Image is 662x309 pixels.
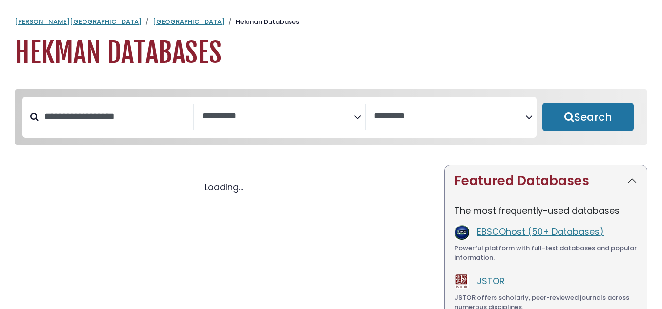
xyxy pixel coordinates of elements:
button: Featured Databases [445,165,647,196]
button: Submit for Search Results [542,103,634,131]
nav: breadcrumb [15,17,647,27]
h1: Hekman Databases [15,37,647,69]
a: [PERSON_NAME][GEOGRAPHIC_DATA] [15,17,142,26]
input: Search database by title or keyword [39,108,193,124]
textarea: Search [374,111,526,122]
nav: Search filters [15,89,647,145]
a: EBSCOhost (50+ Databases) [477,226,604,238]
div: Powerful platform with full-text databases and popular information. [455,244,637,263]
div: Loading... [15,181,433,194]
a: [GEOGRAPHIC_DATA] [153,17,225,26]
a: JSTOR [477,275,505,287]
p: The most frequently-used databases [455,204,637,217]
li: Hekman Databases [225,17,299,27]
textarea: Search [202,111,354,122]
